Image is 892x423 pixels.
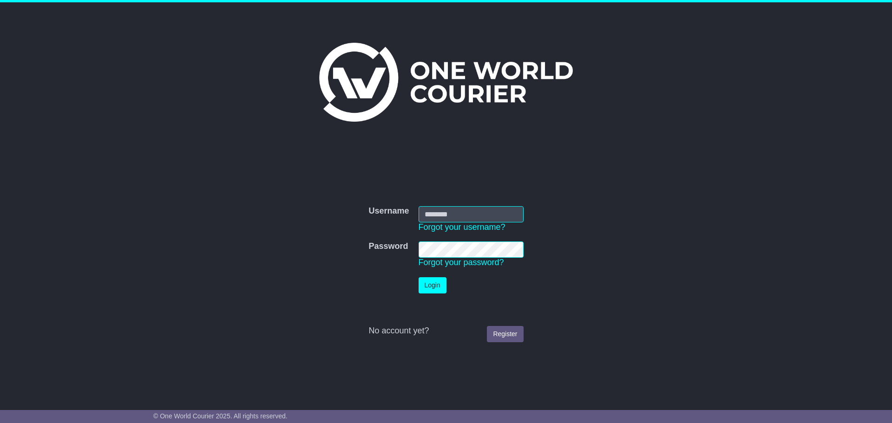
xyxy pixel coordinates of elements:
button: Login [419,277,446,293]
span: © One World Courier 2025. All rights reserved. [153,412,288,420]
a: Register [487,326,523,342]
label: Password [368,241,408,252]
label: Username [368,206,409,216]
a: Forgot your password? [419,258,504,267]
img: One World [319,43,573,122]
div: No account yet? [368,326,523,336]
a: Forgot your username? [419,222,505,232]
